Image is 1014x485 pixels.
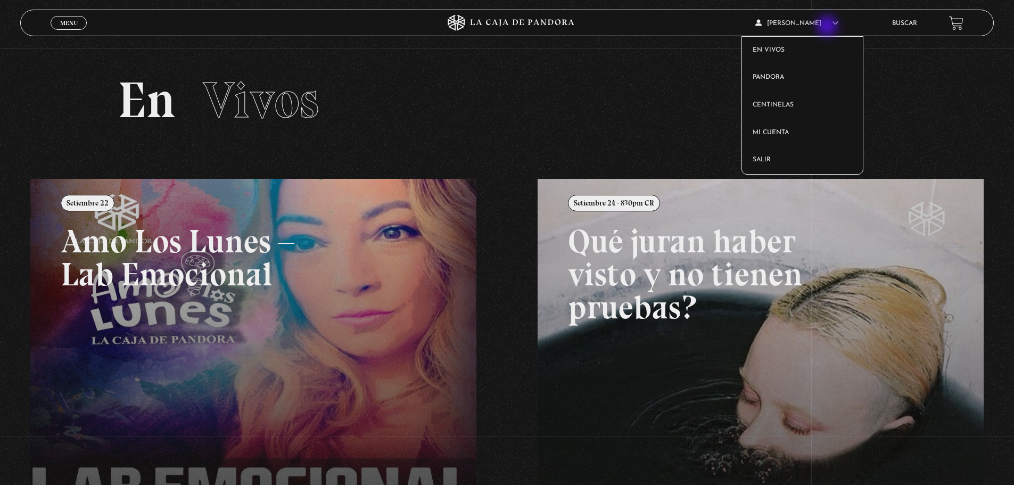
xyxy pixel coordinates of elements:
[56,29,81,36] span: Cerrar
[742,146,863,174] a: Salir
[742,119,863,147] a: Mi cuenta
[742,37,863,64] a: En vivos
[742,92,863,119] a: Centinelas
[949,16,963,30] a: View your shopping cart
[118,75,896,126] h2: En
[742,64,863,92] a: Pandora
[755,20,838,27] span: [PERSON_NAME]
[892,20,917,27] a: Buscar
[203,70,319,130] span: Vivos
[60,20,78,26] span: Menu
